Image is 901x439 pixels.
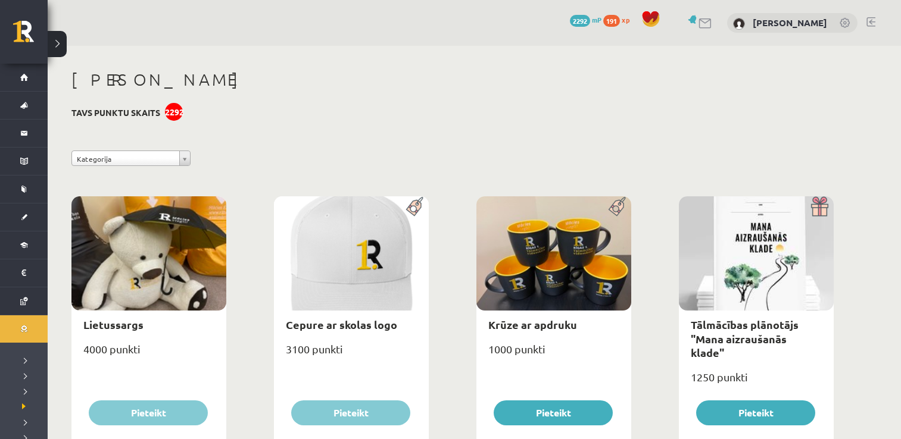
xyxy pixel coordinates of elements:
[592,15,601,24] span: mP
[570,15,601,24] a: 2292 mP
[696,400,815,425] button: Pieteikt
[165,103,183,121] div: 2292
[679,367,834,397] div: 1250 punkti
[603,15,635,24] a: 191 xp
[291,400,410,425] button: Pieteikt
[274,339,429,369] div: 3100 punkti
[71,108,160,118] h3: Tavs punktu skaits
[89,400,208,425] button: Pieteikt
[604,196,631,217] img: Populāra prece
[476,339,631,369] div: 1000 punkti
[13,21,48,51] a: Rīgas 1. Tālmācības vidusskola
[603,15,620,27] span: 191
[622,15,629,24] span: xp
[83,318,144,331] a: Lietussargs
[286,318,397,331] a: Cepure ar skolas logo
[570,15,590,27] span: 2292
[71,339,226,369] div: 4000 punkti
[77,151,174,167] span: Kategorija
[753,17,827,29] a: [PERSON_NAME]
[71,150,191,166] a: Kategorija
[488,318,577,331] a: Krūze ar apdruku
[807,196,834,217] img: Dāvana ar pārsteigumu
[691,318,799,359] a: Tālmācības plānotājs "Mana aizraušanās klade"
[733,18,745,30] img: Linda Zemīte
[402,196,429,217] img: Populāra prece
[494,400,613,425] button: Pieteikt
[71,70,834,90] h1: [PERSON_NAME]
